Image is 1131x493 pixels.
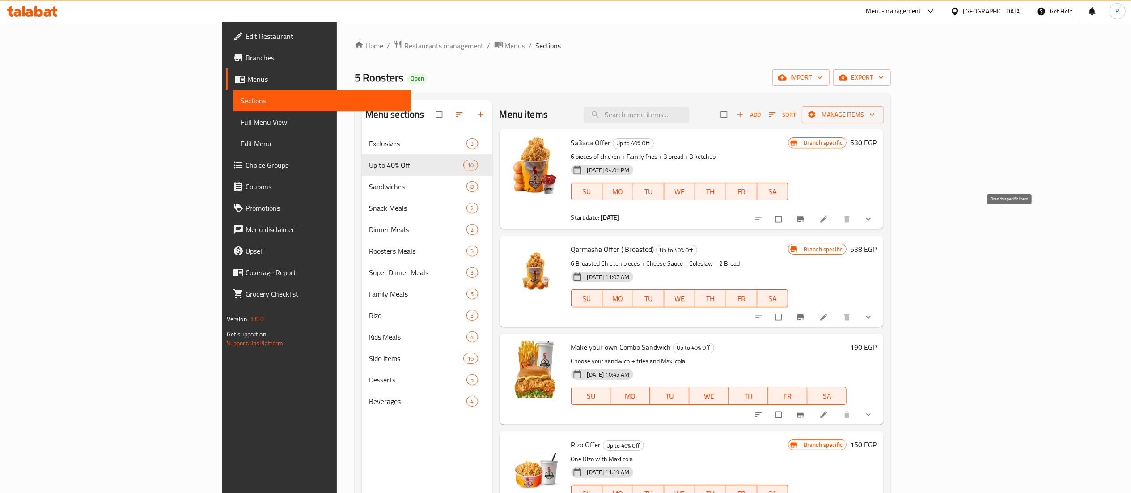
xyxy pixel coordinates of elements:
nav: Menu sections [362,129,492,416]
input: search [584,107,689,123]
span: SA [761,292,784,305]
span: WE [668,185,691,198]
h6: 530 EGP [850,136,877,149]
span: Coupons [246,181,404,192]
button: Manage items [802,106,884,123]
span: Branch specific [800,441,846,449]
span: import [779,72,822,83]
span: MO [614,390,646,403]
div: items [463,160,478,170]
span: 2 [467,225,477,234]
span: Select to update [770,406,789,423]
a: Edit Restaurant [226,25,411,47]
button: MO [610,387,650,405]
span: [DATE] 11:19 AM [584,468,633,476]
div: items [466,138,478,149]
a: Branches [226,47,411,68]
nav: breadcrumb [355,40,891,51]
a: Promotions [226,197,411,219]
span: Up to 40% Off [369,160,464,170]
span: [DATE] 10:45 AM [584,370,633,379]
span: 16 [464,354,477,363]
div: Desserts [369,374,467,385]
div: items [466,246,478,256]
li: / [529,40,532,51]
span: R [1115,6,1119,16]
span: WE [693,390,725,403]
button: sort-choices [749,307,770,327]
a: Upsell [226,240,411,262]
button: show more [859,209,880,229]
div: Menu-management [866,6,921,17]
button: WE [664,183,695,200]
a: Coupons [226,176,411,197]
button: SU [571,289,602,307]
p: 6 Broasted Chicken pieces + Cheese Sauce + Coleslaw + 2 Bread [571,258,788,269]
div: Super Dinner Meals3 [362,262,492,283]
span: 3 [467,268,477,277]
span: Edit Menu [241,138,404,149]
div: items [466,331,478,342]
span: Sa3ada Offer [571,136,611,149]
div: Exclusives3 [362,133,492,154]
span: export [840,72,884,83]
button: sort-choices [749,209,770,229]
span: Family Meals [369,289,467,299]
h6: 190 EGP [850,341,877,353]
span: Roosters Meals [369,246,467,256]
button: show more [859,307,880,327]
div: Roosters Meals3 [362,240,492,262]
span: Select section [716,106,734,123]
a: Menus [494,40,525,51]
button: TU [633,289,664,307]
img: Make your own Combo Sandwich [507,341,564,398]
span: Side Items [369,353,464,364]
button: Branch-specific-item [791,405,812,425]
span: 1.0.0 [250,313,264,325]
span: 4 [467,333,477,341]
button: Branch-specific-item [791,209,812,229]
svg: Show Choices [864,313,873,322]
button: delete [837,405,859,425]
span: Promotions [246,203,404,213]
div: items [466,310,478,321]
span: TH [699,185,722,198]
span: 5 [467,376,477,384]
span: Edit Restaurant [246,31,404,42]
div: items [466,289,478,299]
li: / [487,40,491,51]
span: 2 [467,204,477,212]
button: SA [757,289,788,307]
div: Kids Meals [369,331,467,342]
div: Beverages4 [362,391,492,412]
a: Coverage Report [226,262,411,283]
div: [GEOGRAPHIC_DATA] [963,6,1022,16]
a: Sections [233,90,411,111]
svg: Show Choices [864,215,873,224]
span: 3 [467,140,477,148]
span: Snack Meals [369,203,467,213]
div: items [466,396,478,407]
button: MO [602,289,633,307]
div: Up to 40% Off [603,440,644,451]
span: WE [668,292,691,305]
span: Super Dinner Meals [369,267,467,278]
div: Open [407,73,428,84]
span: [DATE] 04:01 PM [584,166,633,174]
span: Sections [241,95,404,106]
span: SU [575,390,607,403]
span: FR [730,185,754,198]
button: Sort [767,108,798,122]
span: Qarmasha Offer ( Broasted) [571,242,654,256]
div: Up to 40% Off [613,138,654,149]
span: 8 [467,183,477,191]
span: Restaurants management [404,40,484,51]
div: Sandwiches8 [362,176,492,197]
div: Family Meals5 [362,283,492,305]
a: Grocery Checklist [226,283,411,305]
div: Exclusives [369,138,467,149]
button: Add section [471,105,492,124]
